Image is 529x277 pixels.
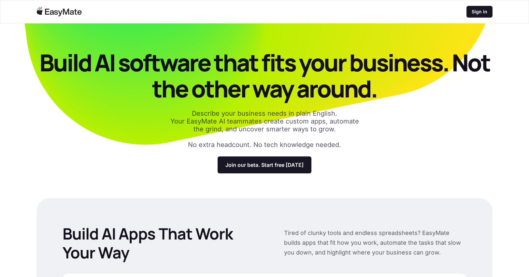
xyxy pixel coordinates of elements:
a: Sign in [466,6,493,18]
p: Build AI Apps That Work Your Way [63,224,263,262]
p: Join our beta. Start free [DATE] [225,162,304,168]
p: Describe your business needs in plain English. Your EasyMate AI teammates create custom apps, aut... [167,109,362,133]
p: Build AI software that fits your business. Not the other way around. [36,50,493,102]
a: Join our beta. Start free [DATE] [218,156,311,173]
p: Tired of clunky tools and endless spreadsheets? EasyMate builds apps that fit how you work, autom... [284,228,466,257]
p: No extra headcount. No tech knowledge needed. [188,141,341,149]
p: Sign in [472,8,487,15]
